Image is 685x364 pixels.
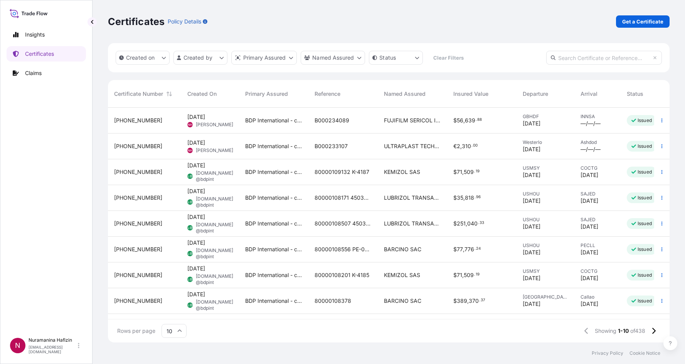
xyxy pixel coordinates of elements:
[315,168,369,176] span: 80000109132 K-4187
[114,168,162,176] span: [PHONE_NUMBER]
[474,273,475,276] span: .
[168,18,201,25] p: Policy Details
[479,299,480,302] span: .
[523,139,568,145] span: Westerlo
[478,222,479,224] span: .
[245,142,302,150] span: BDP International - c/o The Lubrizol Corporation
[473,144,478,147] span: 00
[466,221,467,226] span: ,
[453,144,457,149] span: €
[114,220,162,227] span: [PHONE_NUMBER]
[7,65,86,81] a: Claims
[15,342,20,349] span: N
[465,247,474,252] span: 776
[480,222,484,224] span: 33
[245,90,288,98] span: Primary Assured
[108,15,165,28] p: Certificates
[464,169,474,175] span: 509
[315,220,372,227] span: 80000108507 4503901367
[196,222,233,234] span: [DOMAIN_NAME] @bdpint
[629,350,660,356] a: Cookie Notice
[581,145,601,153] span: —/—/—
[476,119,477,121] span: .
[581,191,614,197] span: SAJED
[474,170,475,173] span: .
[188,198,193,206] span: L@
[523,268,568,274] span: USMSY
[196,122,233,128] span: [PERSON_NAME]
[469,298,479,304] span: 370
[457,298,467,304] span: 389
[523,165,568,171] span: USMSY
[165,89,174,99] button: Sort
[25,69,42,77] p: Claims
[581,139,614,145] span: Ashdod
[581,165,614,171] span: COCTG
[315,90,340,98] span: Reference
[114,297,162,305] span: [PHONE_NUMBER]
[546,51,662,65] input: Search Certificate or Reference...
[457,169,462,175] span: 71
[369,51,423,65] button: certificateStatus Filter options
[29,345,76,354] p: [EMAIL_ADDRESS][DOMAIN_NAME]
[581,197,598,205] span: [DATE]
[618,327,629,335] span: 1-10
[463,118,465,123] span: ,
[638,272,652,278] p: Issued
[196,170,233,182] span: [DOMAIN_NAME] @bdpint
[453,90,488,98] span: Insured Value
[29,337,76,343] p: Nuramanina Hafizin
[463,195,465,200] span: ,
[187,113,205,121] span: [DATE]
[523,197,540,205] span: [DATE]
[638,169,652,175] p: Issued
[465,195,474,200] span: 818
[476,196,481,199] span: 96
[187,187,205,195] span: [DATE]
[467,298,469,304] span: ,
[581,171,598,179] span: [DATE]
[453,298,457,304] span: $
[581,217,614,223] span: SAJED
[523,300,540,308] span: [DATE]
[187,139,205,147] span: [DATE]
[315,194,372,202] span: 80000108171 4503893235
[581,114,614,120] span: INNSA
[453,247,457,252] span: $
[464,272,474,278] span: 509
[384,245,421,253] span: BARCINO SAC
[384,142,441,150] span: ULTRAPLAST TECHNOLOGIES (2018) LTD.
[245,220,302,227] span: BDP International - c/o The Lubrizol Corporation
[114,117,162,124] span: [PHONE_NUMBER]
[188,121,192,129] span: NH
[231,51,297,65] button: distributor Filter options
[188,224,193,232] span: L@
[638,246,652,252] p: Issued
[630,327,645,335] span: of 438
[187,291,205,298] span: [DATE]
[462,272,464,278] span: ,
[638,195,652,201] p: Issued
[457,144,460,149] span: 2
[117,327,155,335] span: Rows per page
[523,120,540,127] span: [DATE]
[476,247,481,250] span: 24
[475,196,476,199] span: .
[188,276,193,283] span: L@
[187,90,217,98] span: Created On
[187,265,205,272] span: [DATE]
[638,220,652,227] p: Issued
[453,272,457,278] span: $
[638,298,652,304] p: Issued
[581,294,614,300] span: Callao
[453,169,457,175] span: $
[114,271,162,279] span: [PHONE_NUMBER]
[315,142,348,150] span: B000233107
[315,245,372,253] span: 80000108556 PE-055/25
[379,54,396,62] p: Status
[187,162,205,169] span: [DATE]
[187,213,205,221] span: [DATE]
[126,54,155,62] p: Created on
[196,247,233,260] span: [DOMAIN_NAME] @bdpint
